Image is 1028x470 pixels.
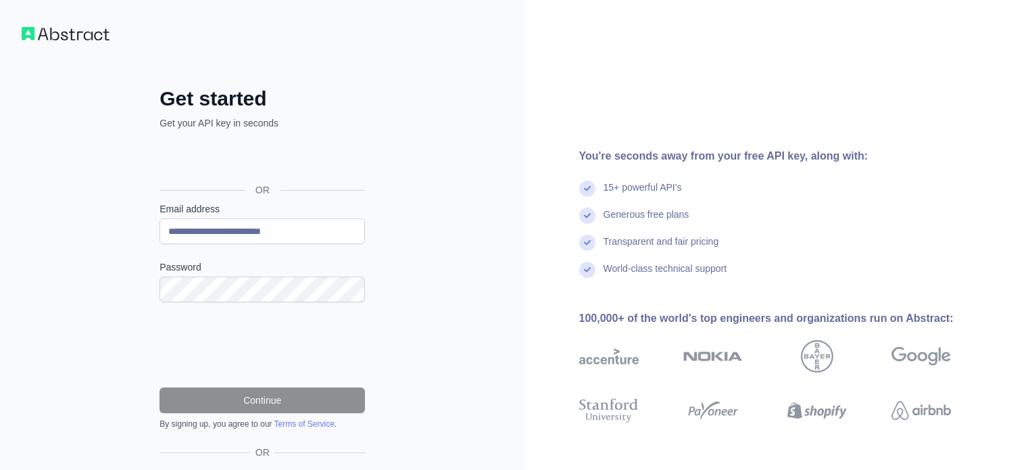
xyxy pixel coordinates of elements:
img: stanford university [579,396,639,425]
span: OR [250,446,275,459]
p: Get your API key in seconds [160,116,365,130]
div: 100,000+ of the world's top engineers and organizations run on Abstract: [579,310,994,327]
div: By signing up, you agree to our . [160,419,365,429]
img: nokia [683,340,743,373]
iframe: reCAPTCHA [160,319,365,371]
span: OR [245,183,280,197]
img: bayer [801,340,833,373]
img: Workflow [22,27,109,41]
div: World-class technical support [604,262,727,289]
img: accenture [579,340,639,373]
img: check mark [579,262,595,278]
div: 15+ powerful API's [604,181,682,208]
img: check mark [579,181,595,197]
a: Terms of Service [274,419,334,429]
button: Continue [160,387,365,413]
label: Password [160,260,365,274]
div: Transparent and fair pricing [604,235,719,262]
img: check mark [579,235,595,251]
div: You're seconds away from your free API key, along with: [579,148,994,164]
label: Email address [160,202,365,216]
img: google [891,340,951,373]
img: airbnb [891,396,951,425]
img: check mark [579,208,595,224]
div: Generous free plans [604,208,689,235]
img: shopify [787,396,847,425]
h2: Get started [160,87,365,111]
img: payoneer [683,396,743,425]
iframe: Sign in with Google Button [153,145,369,174]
